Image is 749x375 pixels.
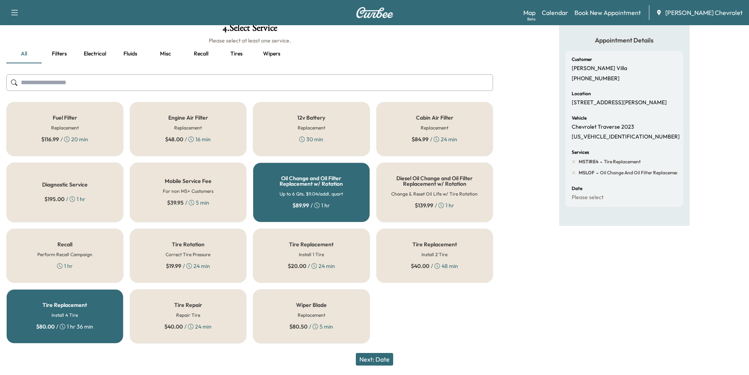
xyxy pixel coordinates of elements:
[416,115,453,120] h5: Cabin Air Filter
[77,44,112,63] button: Electrical
[174,302,202,308] h5: Tire Repair
[297,115,325,120] h5: 12v Battery
[219,44,254,63] button: Tires
[421,251,447,258] h6: Install 2 Tire
[41,135,59,143] span: $ 116.99
[44,195,64,203] span: $ 195.00
[572,150,589,155] h6: Services
[6,44,493,63] div: basic tabs example
[53,115,77,120] h5: Fuel Filter
[598,170,709,176] span: Oil Change and Oil Filter Replacement w/ Rotation
[572,99,667,106] p: [STREET_ADDRESS][PERSON_NAME]
[542,8,568,17] a: Calendar
[165,178,212,184] h5: Mobile Service Fee
[174,124,202,131] h6: Replacement
[164,323,183,331] span: $ 40.00
[389,175,480,187] h5: Diesel Oil Change and Oil Filter Replacement w/ Rotation
[167,199,209,207] div: / 5 min
[293,201,309,209] span: $ 89.99
[598,158,602,166] span: -
[412,135,429,143] span: $ 84.99
[579,159,598,165] span: MSTIRE4
[52,312,78,319] h6: Install 4 Tire
[289,323,333,331] div: / 5 min
[183,44,219,63] button: Recall
[254,44,289,63] button: Wipers
[289,323,307,331] span: $ 80.50
[391,190,478,198] h6: Change & Reset Oil Life w/ Tire Rotation
[57,242,72,247] h5: Recall
[527,16,536,22] div: Beta
[112,44,148,63] button: Fluids
[572,194,604,201] p: Please select
[572,133,680,140] p: [US_VEHICLE_IDENTIFICATION_NUMBER]
[523,8,536,17] a: MapBeta
[168,115,208,120] h5: Engine Air Filter
[296,302,327,308] h5: Wiper Blade
[42,182,88,187] h5: Diagnostic Service
[42,302,87,308] h5: Tire Replacement
[166,262,181,270] span: $ 19.99
[176,312,200,319] h6: Repair Tire
[148,44,183,63] button: Misc
[594,169,598,177] span: -
[288,262,306,270] span: $ 20.00
[298,312,325,319] h6: Replacement
[565,36,683,44] h5: Appointment Details
[288,262,335,270] div: / 24 min
[280,190,343,198] h6: Up to 6 Qts. $9.04/addl. quart
[6,23,493,37] h1: 4 . Select Service
[36,323,55,331] span: $ 80.00
[51,124,79,131] h6: Replacement
[165,135,183,143] span: $ 48.00
[165,135,211,143] div: / 16 min
[421,124,448,131] h6: Replacement
[298,124,325,131] h6: Replacement
[572,186,582,191] h6: Date
[572,124,634,131] p: Chevrolet Traverse 2023
[572,57,592,62] h6: Customer
[166,262,210,270] div: / 24 min
[572,91,591,96] h6: Location
[415,201,433,209] span: $ 139.99
[574,8,641,17] a: Book New Appointment
[6,44,42,63] button: all
[289,242,333,247] h5: Tire Replacement
[172,242,204,247] h5: Tire Rotation
[356,7,394,18] img: Curbee Logo
[602,159,641,165] span: Tire Replacement
[36,323,93,331] div: / 1 hr 36 min
[412,242,457,247] h5: Tire Replacement
[166,251,210,258] h6: Correct Tire Pressure
[356,353,393,366] button: Next: Date
[572,65,627,72] p: [PERSON_NAME] Villa
[665,8,743,17] span: [PERSON_NAME] Chevrolet
[44,195,85,203] div: / 1 hr
[41,135,88,143] div: / 20 min
[37,251,92,258] h6: Perform Recall Campaign
[412,135,457,143] div: / 24 min
[415,201,454,209] div: / 1 hr
[57,262,73,270] div: 1 hr
[266,175,357,187] h5: Oil Change and Oil Filter Replacement w/ Rotation
[164,323,212,331] div: / 24 min
[163,188,213,195] h6: For non MS+ Customers
[411,262,458,270] div: / 48 min
[572,75,620,82] p: [PHONE_NUMBER]
[572,116,587,120] h6: Vehicle
[42,44,77,63] button: Filters
[167,199,184,207] span: $ 39.95
[6,37,493,44] h6: Please select at least one service.
[293,201,330,209] div: / 1 hr
[299,251,324,258] h6: Install 1 Tire
[299,135,323,143] div: 30 min
[579,170,594,176] span: MSLOF
[411,262,429,270] span: $ 40.00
